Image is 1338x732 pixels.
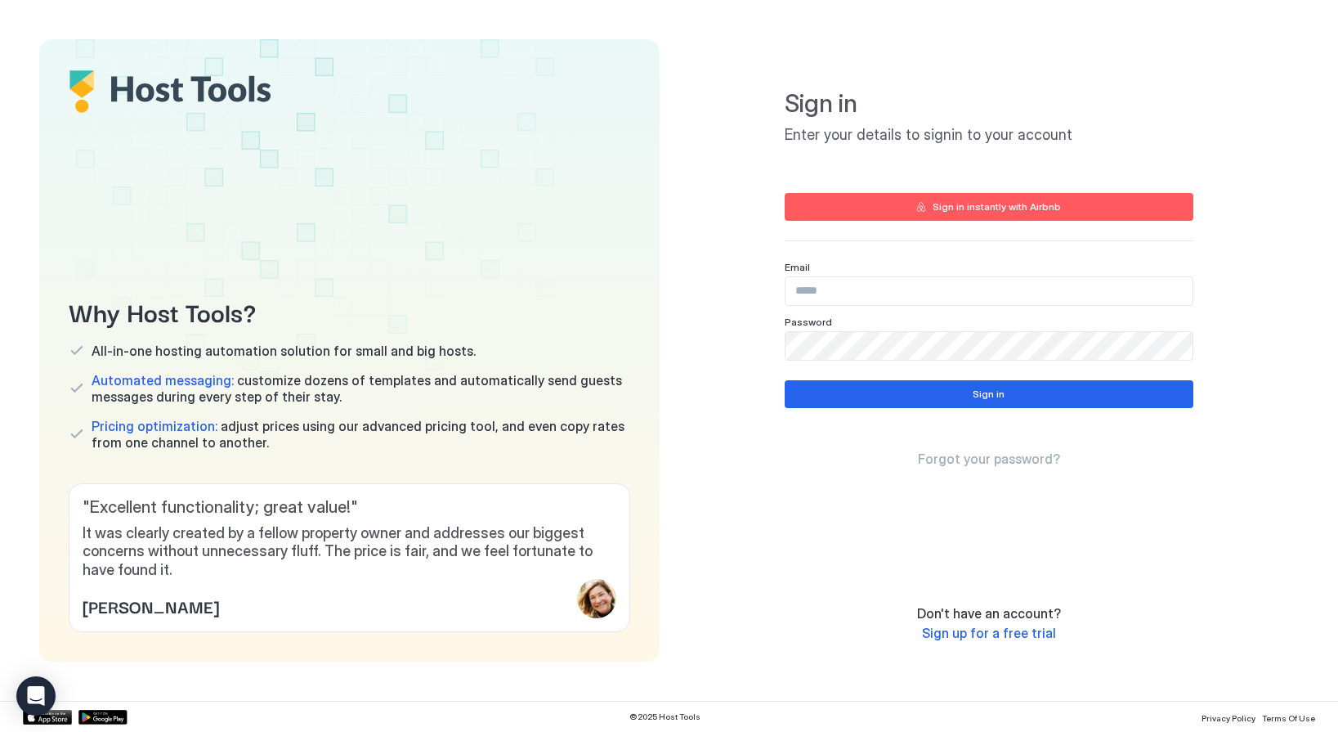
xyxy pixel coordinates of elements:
span: adjust prices using our advanced pricing tool, and even copy rates from one channel to another. [92,418,630,451]
span: Forgot your password? [918,451,1060,467]
span: All-in-one hosting automation solution for small and big hosts. [92,343,476,359]
span: Pricing optimization: [92,418,217,434]
div: Open Intercom Messenger [16,676,56,716]
div: Sign in instantly with Airbnb [933,200,1061,214]
span: © 2025 Host Tools [629,712,700,722]
div: Sign in [973,387,1005,402]
a: Terms Of Use [1262,708,1315,725]
span: Terms Of Use [1262,713,1315,723]
span: It was clearly created by a fellow property owner and addresses our biggest concerns without unne... [83,524,616,580]
a: App Store [23,710,72,725]
a: Forgot your password? [918,451,1060,468]
span: Enter your details to signin to your account [785,126,1193,145]
div: profile [577,579,616,618]
span: Email [785,261,810,273]
span: " Excellent functionality; great value! " [83,497,616,518]
button: Sign in instantly with Airbnb [785,193,1193,221]
a: Google Play Store [78,710,128,725]
span: Why Host Tools? [69,293,630,330]
span: Sign in [785,88,1193,119]
a: Sign up for a free trial [922,625,1056,642]
span: Password [785,316,832,328]
span: Automated messaging: [92,372,234,388]
input: Input Field [785,277,1193,305]
button: Sign in [785,380,1193,408]
span: Don't have an account? [917,605,1061,622]
span: [PERSON_NAME] [83,594,219,618]
a: Privacy Policy [1202,708,1255,725]
input: Input Field [785,332,1193,360]
span: customize dozens of templates and automatically send guests messages during every step of their s... [92,372,630,405]
span: Sign up for a free trial [922,625,1056,641]
span: Privacy Policy [1202,713,1255,723]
